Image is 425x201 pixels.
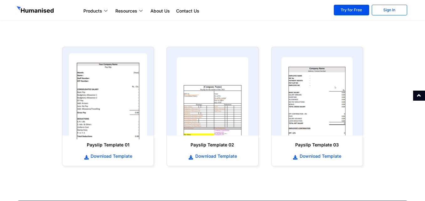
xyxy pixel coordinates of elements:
a: Products [80,7,112,15]
a: Try for Free [334,5,369,15]
h6: Payslip Template 02 [173,142,252,148]
a: Download Template [69,153,147,160]
img: payslip template [69,53,147,140]
span: Download Template [194,153,237,159]
a: Download Template [173,153,252,160]
a: Download Template [278,153,356,160]
a: Contact Us [173,7,202,15]
span: Download Template [298,153,341,159]
a: Resources [112,7,147,15]
h6: Payslip Template 01 [69,142,147,148]
a: Sign In [372,5,407,15]
h6: Payslip Template 03 [278,142,356,148]
a: About Us [147,7,173,15]
img: payslip template [177,57,248,135]
span: Download Template [89,153,132,159]
img: payslip template [281,57,353,135]
img: GetHumanised Logo [17,6,55,14]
